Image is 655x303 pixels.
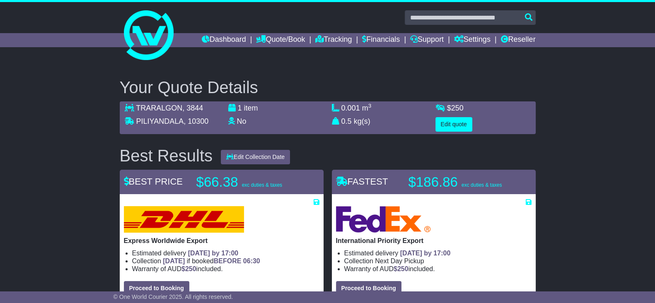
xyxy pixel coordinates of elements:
[163,257,260,265] span: if booked
[114,293,233,300] span: © One World Courier 2025. All rights reserved.
[136,117,184,125] span: PILIYANDALA
[120,78,536,96] h2: Your Quote Details
[132,249,319,257] li: Estimated delivery
[375,257,424,265] span: Next Day Pickup
[344,257,532,265] li: Collection
[435,117,472,132] button: Edit quote
[188,250,239,257] span: [DATE] by 17:00
[256,33,305,47] a: Quote/Book
[202,33,246,47] a: Dashboard
[336,281,401,296] button: Proceed to Booking
[341,117,352,125] span: 0.5
[447,104,464,112] span: $
[221,150,290,164] button: Edit Collection Date
[184,117,208,125] span: , 10300
[124,237,319,245] p: Express Worldwide Export
[394,265,408,272] span: $
[237,117,247,125] span: No
[500,33,535,47] a: Reseller
[124,281,189,296] button: Proceed to Booking
[136,104,182,112] span: TRARALGON
[124,206,244,233] img: DHL: Express Worldwide Export
[336,176,388,187] span: FASTEST
[362,33,400,47] a: Financials
[400,250,451,257] span: [DATE] by 17:00
[354,117,370,125] span: kg(s)
[242,182,282,188] span: exc duties & taxes
[362,104,372,112] span: m
[336,206,431,233] img: FedEx Express: International Priority Export
[454,33,491,47] a: Settings
[344,265,532,273] li: Warranty of AUD included.
[124,176,183,187] span: BEST PRICE
[243,257,260,265] span: 06:30
[185,265,196,272] span: 250
[408,174,512,190] p: $186.86
[132,257,319,265] li: Collection
[181,265,196,272] span: $
[397,265,408,272] span: 250
[132,265,319,273] li: Warranty of AUD included.
[244,104,258,112] span: item
[410,33,444,47] a: Support
[196,174,300,190] p: $66.38
[163,257,185,265] span: [DATE]
[116,147,217,165] div: Best Results
[341,104,360,112] span: 0.001
[238,104,242,112] span: 1
[182,104,203,112] span: , 3844
[462,182,502,188] span: exc duties & taxes
[315,33,352,47] a: Tracking
[451,104,464,112] span: 250
[368,103,372,109] sup: 3
[214,257,242,265] span: BEFORE
[336,237,532,245] p: International Priority Export
[344,249,532,257] li: Estimated delivery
